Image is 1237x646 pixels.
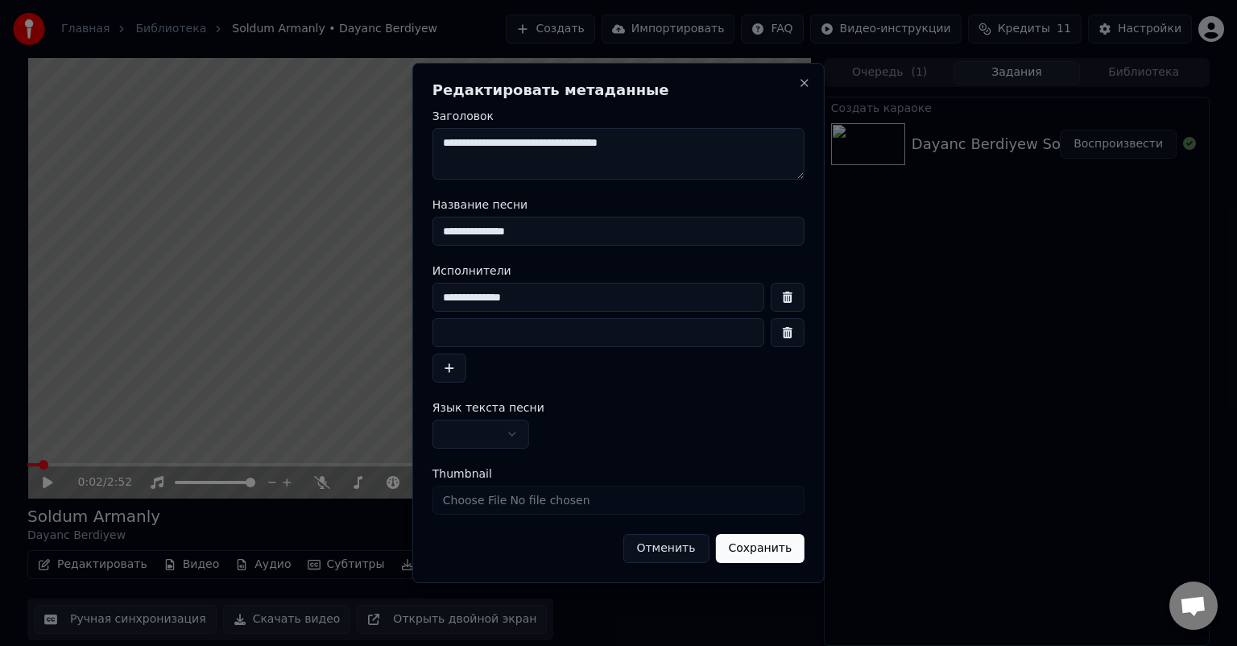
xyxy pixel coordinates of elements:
[432,83,805,97] h2: Редактировать метаданные
[715,534,805,563] button: Сохранить
[432,199,805,210] label: Название песни
[623,534,709,563] button: Отменить
[432,468,492,479] span: Thumbnail
[432,110,805,122] label: Заголовок
[432,402,544,413] span: Язык текста песни
[432,265,805,276] label: Исполнители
